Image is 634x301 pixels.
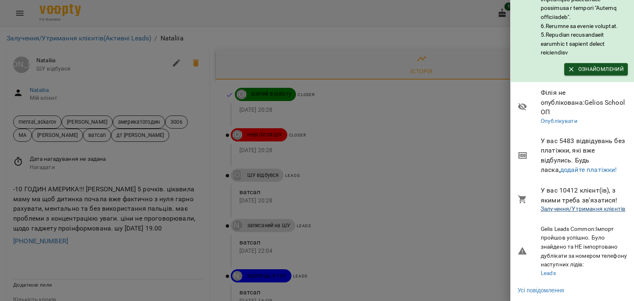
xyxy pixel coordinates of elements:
[541,205,625,212] a: Залучення/Утримання клієнтів
[568,65,624,74] span: Ознайомлений
[541,88,628,117] span: Філія не опублікована : Gelios School ОП
[560,166,617,174] a: додайте платіжки!
[541,225,628,269] h6: Gelis Leads Common : Імпорт пройшов успішно. Було знайдено та НЕ імпортовано дублікати за номером...
[541,136,628,175] span: У вас 5483 відвідувань без платіжки, які вже відбулись. Будь ласка,
[541,186,628,205] span: У вас 10412 клієнт(ів), з якими треба зв'язатися!
[564,63,628,75] button: Ознайомлений
[541,118,577,124] a: Опублікувати
[518,286,564,294] a: Усі повідомлення
[541,270,556,276] a: Leads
